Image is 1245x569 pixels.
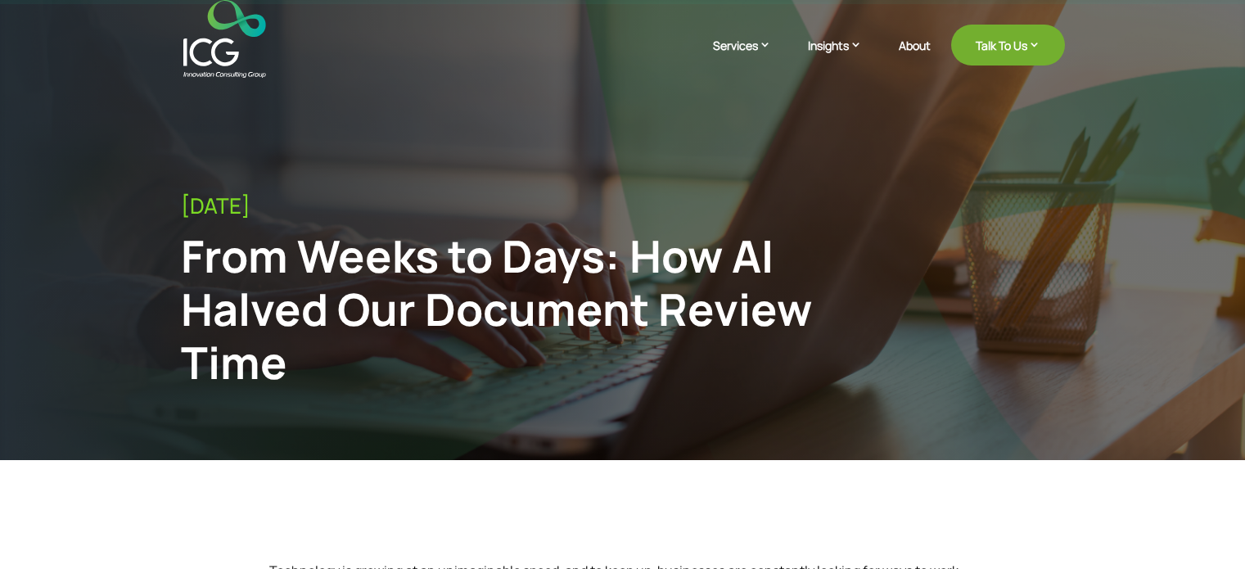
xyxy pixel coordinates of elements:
div: [DATE] [181,193,1065,219]
a: About [899,39,931,78]
a: Services [713,37,787,78]
a: Talk To Us [951,25,1065,65]
div: From Weeks to Days: How AI Halved Our Document Review Time [181,229,862,388]
iframe: Chat Widget [1163,490,1245,569]
a: Insights [808,37,878,78]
